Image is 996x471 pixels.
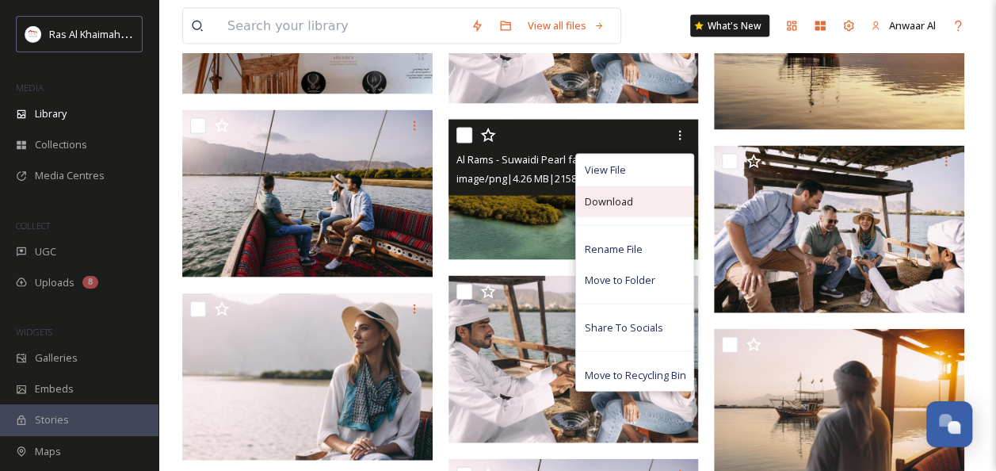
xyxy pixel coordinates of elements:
span: UGC [35,244,56,259]
img: Logo_RAKTDA_RGB-01.png [25,26,41,42]
span: Share To Socials [584,320,662,335]
span: Move to Folder [584,273,654,288]
span: WIDGETS [16,326,52,338]
span: Ras Al Khaimah Tourism Development Authority [49,26,273,41]
a: Anwaar Al [863,10,944,41]
span: COLLECT [16,220,50,232]
span: image/png | 4.26 MB | 2158 x 1209 [456,171,605,186]
img: Suwaidi Pearl Farm traditional boat.jpg [182,110,433,278]
a: View all files [520,10,612,41]
img: Al Suwaidi Pearl farm.jpg [448,276,699,443]
input: Search your library [219,9,463,44]
span: Stories [35,412,69,427]
div: 8 [82,276,98,289]
span: Embeds [35,381,74,396]
span: Collections [35,137,87,152]
span: Download [584,194,632,209]
span: MEDIA [16,82,44,94]
button: Open Chat [926,401,972,447]
span: Rename File [584,242,642,257]
span: Maps [35,444,61,459]
span: Galleries [35,350,78,366]
span: Media Centres [35,168,105,183]
span: Al Rams - Suwaidi Pearl farm.PNG [456,152,614,167]
img: Suwaidi Pearl Farm .jpg [714,146,964,313]
a: What's New [690,15,769,37]
img: Suwaidi Pearl Farm .jpg [182,293,433,461]
span: Library [35,106,67,121]
span: Uploads [35,275,74,290]
span: Move to Recycling Bin [584,368,685,383]
span: Anwaar Al [889,18,936,33]
span: View File [584,163,625,178]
